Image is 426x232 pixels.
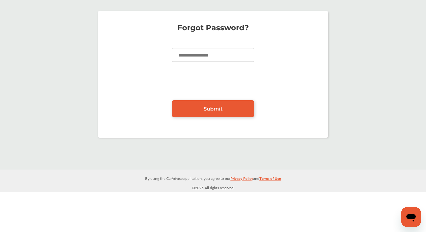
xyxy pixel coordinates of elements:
[230,175,253,185] a: Privacy Policy
[104,25,322,31] p: Forgot Password?
[166,71,260,96] iframe: reCAPTCHA
[204,106,223,112] span: Submit
[172,100,254,117] a: Submit
[259,175,281,185] a: Terms of Use
[401,207,421,227] iframe: Button to launch messaging window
